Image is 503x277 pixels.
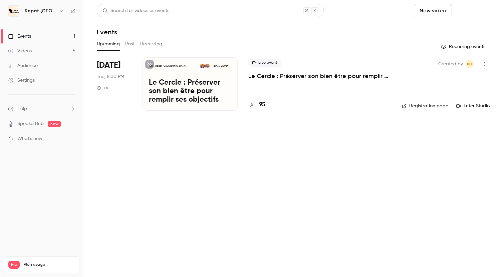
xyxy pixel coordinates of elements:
a: 95 [248,100,265,109]
a: Le Cercle : Préserver son bien être pour remplir ses objectifsRepat [GEOGRAPHIC_DATA]Marie Jeanso... [143,57,238,111]
span: Live event [248,59,281,67]
button: New video [414,4,452,17]
span: Kara Diaby [466,60,474,68]
h1: Events [97,28,117,36]
div: 1 h [97,85,108,91]
img: Marie Jeanson [205,64,210,68]
li: help-dropdown-opener [8,105,75,112]
span: new [48,121,61,127]
div: Oct 7 Tue, 8:00 PM (Europe/Paris) [97,57,132,111]
button: Upcoming [97,39,120,49]
p: Le Cercle : Préserver son bien être pour remplir ses objectifs [149,79,231,104]
a: SpeakerHub [17,120,44,127]
div: Settings [8,77,35,84]
img: Repat Africa [8,6,19,16]
button: Past [125,39,135,49]
a: Registration page [402,103,448,109]
span: KD [467,60,472,68]
span: Pro [8,261,20,269]
a: Enter Studio [456,103,490,109]
span: Tue, 8:00 PM [97,73,124,80]
span: Help [17,105,27,112]
button: Recurring events [438,41,490,52]
div: Videos [8,48,32,54]
button: Schedule [455,4,490,17]
button: Recurring [140,39,163,49]
h6: Repat [GEOGRAPHIC_DATA] [25,8,56,14]
div: Search for videos or events [102,7,169,14]
a: Le Cercle : Préserver son bien être pour remplir ses objectifs [248,72,391,80]
span: Plan usage [24,262,75,267]
img: Kara Diaby [200,64,205,68]
h4: 95 [259,100,265,109]
span: Created by [438,60,463,68]
iframe: Noticeable Trigger [67,136,75,142]
div: Events [8,33,31,40]
p: Repat [GEOGRAPHIC_DATA] [155,64,186,68]
span: [DATE] [97,60,120,71]
span: [DATE] 8:00 PM [211,64,231,68]
div: Audience [8,62,38,69]
span: What's new [17,135,42,142]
